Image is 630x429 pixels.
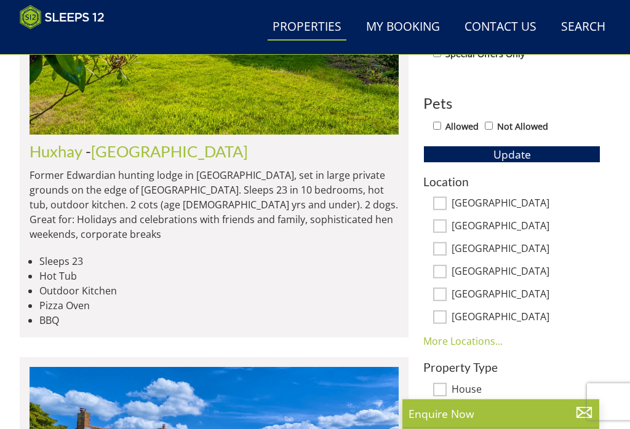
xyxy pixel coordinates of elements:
label: [GEOGRAPHIC_DATA] [452,221,600,234]
li: Sleeps 23 [39,254,399,269]
label: House [452,384,600,398]
p: Enquire Now [409,406,593,422]
button: Update [423,146,600,163]
li: Outdoor Kitchen [39,284,399,299]
h3: Pets [423,96,600,112]
label: Allowed [445,120,479,134]
label: [GEOGRAPHIC_DATA] [452,312,600,325]
label: [GEOGRAPHIC_DATA] [452,266,600,280]
a: Properties [268,14,346,41]
label: Not Allowed [497,120,548,134]
a: [GEOGRAPHIC_DATA] [91,143,248,161]
img: Sleeps 12 [20,5,105,30]
h3: Location [423,176,600,189]
a: Search [556,14,610,41]
span: Update [493,148,531,162]
a: Huxhay [30,143,82,161]
label: [GEOGRAPHIC_DATA] [452,198,600,211]
label: [GEOGRAPHIC_DATA] [452,243,600,257]
a: Contact Us [460,14,541,41]
a: My Booking [361,14,445,41]
span: - [86,143,248,161]
a: More Locations... [423,335,503,348]
li: Pizza Oven [39,299,399,313]
p: Former Edwardian hunting lodge in [GEOGRAPHIC_DATA], set in large private grounds on the edge of ... [30,168,399,242]
li: BBQ [39,313,399,328]
iframe: Customer reviews powered by Trustpilot [14,37,143,47]
h3: Property Type [423,361,600,374]
label: [GEOGRAPHIC_DATA] [452,289,600,302]
li: Hot Tub [39,269,399,284]
label: Special Offers Only [445,48,525,61]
